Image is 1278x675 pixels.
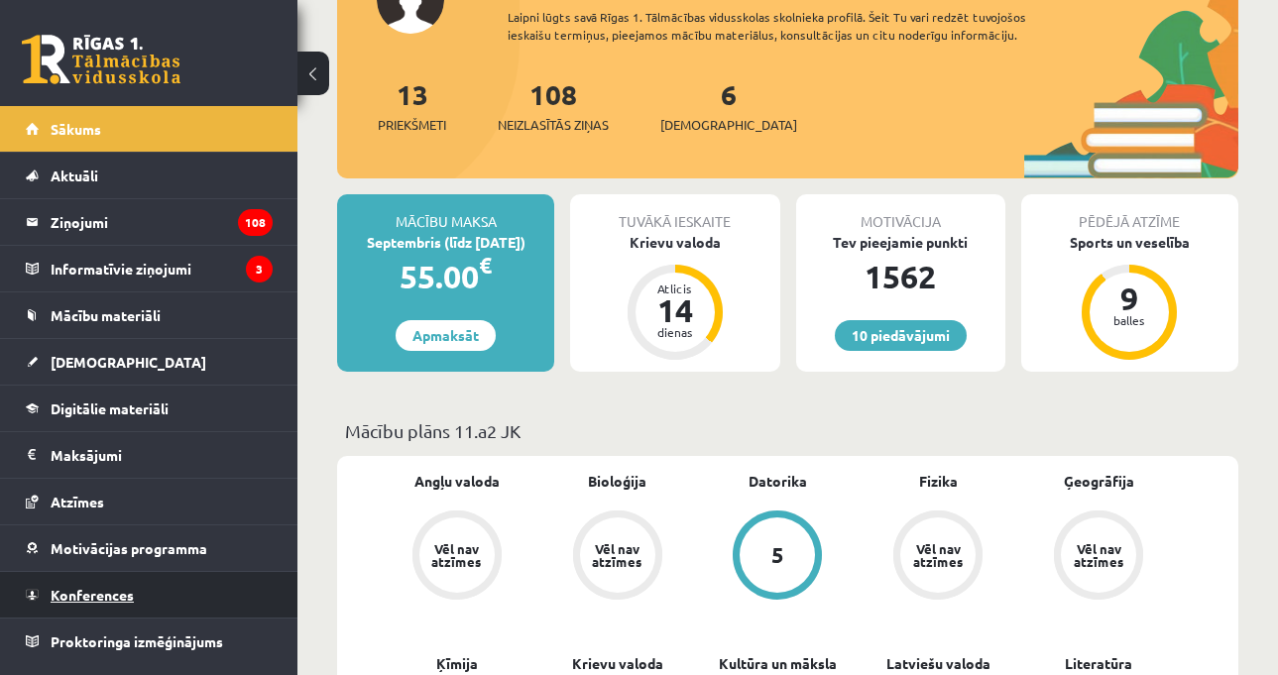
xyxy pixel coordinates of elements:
a: Fizika [919,471,958,492]
a: Krievu valoda [572,653,663,674]
a: Ķīmija [436,653,478,674]
a: Ziņojumi108 [26,199,273,245]
span: [DEMOGRAPHIC_DATA] [660,115,797,135]
a: 108Neizlasītās ziņas [498,76,609,135]
div: Krievu valoda [570,232,779,253]
div: dienas [645,326,705,338]
a: Mācību materiāli [26,292,273,338]
legend: Informatīvie ziņojumi [51,246,273,291]
a: Datorika [749,471,807,492]
span: Priekšmeti [378,115,446,135]
span: Aktuāli [51,167,98,184]
a: Atzīmes [26,479,273,524]
div: Vēl nav atzīmes [429,542,485,568]
div: 1562 [796,253,1005,300]
a: Digitālie materiāli [26,386,273,431]
span: Proktoringa izmēģinājums [51,632,223,650]
div: 9 [1100,282,1159,314]
a: Vēl nav atzīmes [858,510,1018,604]
a: Rīgas 1. Tālmācības vidusskola [22,35,180,84]
a: [DEMOGRAPHIC_DATA] [26,339,273,385]
div: Atlicis [645,282,705,294]
span: Sākums [51,120,101,138]
div: Pēdējā atzīme [1021,194,1238,232]
span: Motivācijas programma [51,539,207,557]
div: 5 [771,544,784,566]
a: Vēl nav atzīmes [537,510,698,604]
a: 6[DEMOGRAPHIC_DATA] [660,76,797,135]
div: Tev pieejamie punkti [796,232,1005,253]
a: 13Priekšmeti [378,76,446,135]
a: Apmaksāt [396,320,496,351]
div: Motivācija [796,194,1005,232]
span: Konferences [51,586,134,604]
div: Vēl nav atzīmes [910,542,966,568]
div: balles [1100,314,1159,326]
a: Maksājumi [26,432,273,478]
a: Proktoringa izmēģinājums [26,619,273,664]
span: [DEMOGRAPHIC_DATA] [51,353,206,371]
div: Vēl nav atzīmes [1071,542,1126,568]
span: Digitālie materiāli [51,399,169,417]
a: Informatīvie ziņojumi3 [26,246,273,291]
a: Latviešu valoda [886,653,990,674]
a: Bioloģija [588,471,646,492]
a: Literatūra [1065,653,1132,674]
div: 55.00 [337,253,554,300]
div: Laipni lūgts savā Rīgas 1. Tālmācības vidusskolas skolnieka profilā. Šeit Tu vari redzēt tuvojošo... [508,8,1048,44]
a: Vēl nav atzīmes [377,510,537,604]
span: Neizlasītās ziņas [498,115,609,135]
div: Vēl nav atzīmes [590,542,645,568]
div: Tuvākā ieskaite [570,194,779,232]
a: Sports un veselība 9 balles [1021,232,1238,363]
legend: Maksājumi [51,432,273,478]
a: Angļu valoda [414,471,500,492]
div: 14 [645,294,705,326]
legend: Ziņojumi [51,199,273,245]
a: Sākums [26,106,273,152]
i: 3 [246,256,273,282]
a: Konferences [26,572,273,618]
div: Septembris (līdz [DATE]) [337,232,554,253]
a: 10 piedāvājumi [835,320,967,351]
a: Ģeogrāfija [1064,471,1134,492]
a: Vēl nav atzīmes [1018,510,1179,604]
span: € [479,251,492,280]
div: Sports un veselība [1021,232,1238,253]
p: Mācību plāns 11.a2 JK [345,417,1230,444]
a: Aktuāli [26,153,273,198]
div: Mācību maksa [337,194,554,232]
a: Krievu valoda Atlicis 14 dienas [570,232,779,363]
span: Mācību materiāli [51,306,161,324]
a: Motivācijas programma [26,525,273,571]
span: Atzīmes [51,493,104,510]
a: 5 [698,510,859,604]
i: 108 [238,209,273,236]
